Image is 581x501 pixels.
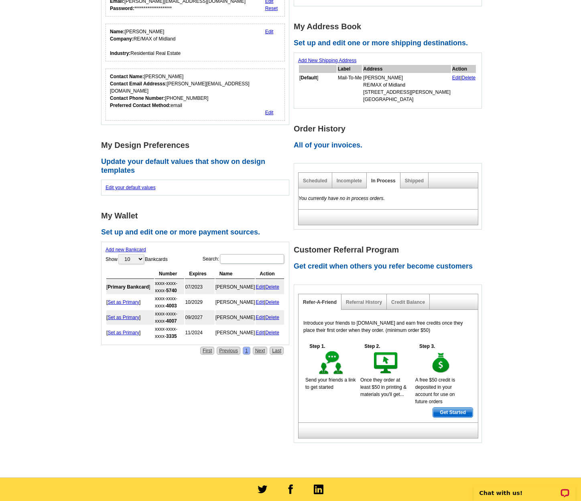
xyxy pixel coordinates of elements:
td: | [256,295,284,309]
a: Delete [265,284,279,290]
td: 11/2024 [185,325,214,340]
a: First [200,347,214,355]
a: Refer-A-Friend [303,299,337,305]
h5: Step 2. [360,343,384,350]
a: Scheduled [303,178,327,184]
strong: 3335 [166,333,177,339]
td: 09/2027 [185,310,214,325]
td: [ ] [106,310,154,325]
td: xxxx-xxxx-xxxx- [155,325,184,340]
h1: Order History [294,125,486,133]
p: Introduce your friends to [DOMAIN_NAME] and earn free credits once they place their first order w... [303,319,473,334]
b: Default [301,75,317,81]
a: In Process [371,178,396,184]
td: | [256,310,284,325]
th: Action [256,269,284,279]
td: [ ] [106,295,154,309]
h2: Get credit when others you refer become customers [294,262,486,271]
a: Edit [256,284,264,290]
a: Previous [217,347,240,355]
img: step-2.gif [372,350,400,376]
a: Edit [256,299,264,305]
iframe: LiveChat chat widget [468,476,581,501]
strong: 4003 [166,303,177,309]
img: step-1.gif [317,350,345,376]
a: Set as Primary [108,330,139,335]
a: Edit [256,330,264,335]
select: ShowBankcards [118,254,144,264]
strong: Preferred Contact Method: [110,103,171,108]
td: [ ] [299,74,337,103]
td: | [256,325,284,340]
td: | [256,280,284,294]
h5: Step 3. [415,343,439,350]
h2: Update your default values that show on design templates [101,158,294,175]
a: Shipped [405,178,424,184]
th: Name [215,269,255,279]
label: Search: [203,253,285,265]
td: [PERSON_NAME] RE/MAX of Midland [STREET_ADDRESS][PERSON_NAME] [GEOGRAPHIC_DATA] [363,74,451,103]
div: [PERSON_NAME] RE/MAX of Midland Residential Real Estate [110,28,181,57]
span: Get Started [433,408,473,417]
a: Get Started [433,407,473,418]
a: Delete [265,330,279,335]
input: Search: [220,254,284,264]
h1: My Design Preferences [101,141,294,149]
td: xxxx-xxxx-xxxx- [155,310,184,325]
strong: Password: [110,6,134,11]
strong: Name: [110,29,125,34]
img: step-3.gif [427,350,455,376]
strong: Industry: [110,51,130,56]
a: Credit Balance [391,299,425,305]
td: 10/2029 [185,295,214,309]
strong: 5740 [166,288,177,293]
td: Mail-To-Me [337,74,362,103]
a: Add new Bankcard [106,247,146,253]
h2: Set up and edit one or more payment sources. [101,228,294,237]
th: Expires [185,269,214,279]
span: A free $50 credit is deposited in your account for use on future orders [415,377,455,404]
a: Delete [265,299,279,305]
td: [ ] [106,325,154,340]
h2: All of your invoices. [294,141,486,150]
div: Your personal details. [106,24,285,61]
a: Edit your default values [106,185,156,190]
label: Show Bankcards [106,253,168,265]
div: [PERSON_NAME] [PERSON_NAME][EMAIL_ADDRESS][DOMAIN_NAME] [PHONE_NUMBER] email [110,73,280,109]
td: [PERSON_NAME] [215,280,255,294]
th: Action [452,65,476,73]
h5: Step 1. [305,343,329,350]
th: Number [155,269,184,279]
a: Add New Shipping Address [298,58,356,63]
h1: My Wallet [101,212,294,220]
a: Edit [256,315,264,320]
a: Delete [462,75,476,81]
strong: Contact Phone Number: [110,95,165,101]
strong: Contact Email Addresss: [110,81,167,87]
a: Last [270,347,284,355]
td: [PERSON_NAME] [215,295,255,309]
h1: Customer Referral Program [294,246,486,254]
strong: Company: [110,36,134,42]
td: [ ] [106,280,154,294]
a: Set as Primary [108,315,139,320]
a: Incomplete [337,178,362,184]
a: Referral History [346,299,382,305]
a: Edit [265,110,274,115]
span: Send your friends a link to get started [305,377,356,390]
strong: 4007 [166,318,177,324]
td: 07/2023 [185,280,214,294]
a: Delete [265,315,279,320]
td: [PERSON_NAME] [215,325,255,340]
td: xxxx-xxxx-xxxx- [155,295,184,309]
td: xxxx-xxxx-xxxx- [155,280,184,294]
b: Primary Bankcard [108,284,149,290]
h1: My Address Book [294,22,486,31]
span: Once they order at least $50 in printing & materials you'll get... [360,377,406,397]
a: Reset [265,6,278,11]
td: [PERSON_NAME] [215,310,255,325]
a: Edit [265,29,274,34]
a: Edit [452,75,461,81]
